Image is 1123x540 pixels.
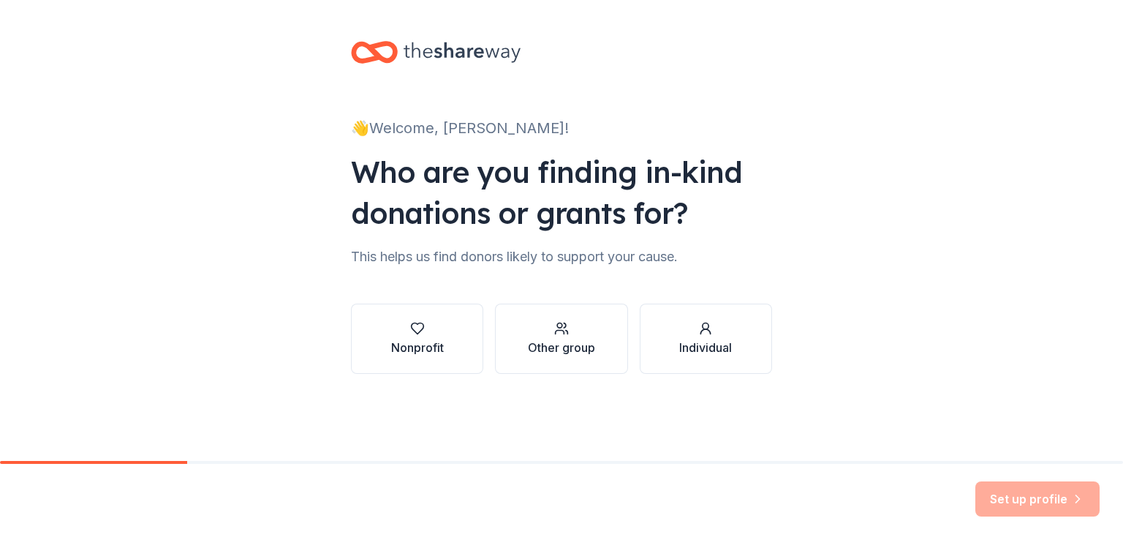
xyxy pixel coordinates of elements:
button: Individual [640,304,772,374]
button: Nonprofit [351,304,483,374]
div: Other group [528,339,595,356]
div: This helps us find donors likely to support your cause. [351,245,772,269]
button: Other group [495,304,627,374]
div: 👋 Welcome, [PERSON_NAME]! [351,116,772,140]
div: Individual [679,339,732,356]
div: Who are you finding in-kind donations or grants for? [351,151,772,233]
div: Nonprofit [391,339,444,356]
